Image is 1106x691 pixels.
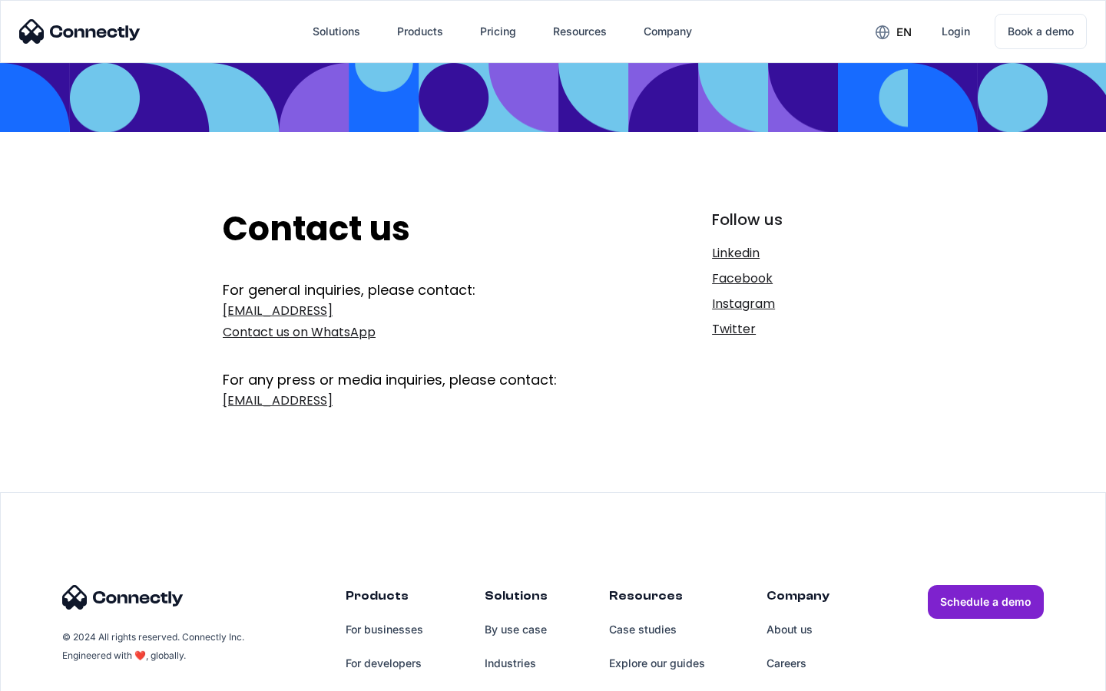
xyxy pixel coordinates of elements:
a: Industries [485,646,548,680]
a: Pricing [468,13,528,50]
h2: Contact us [223,209,612,250]
img: Connectly Logo [62,585,184,610]
aside: Language selected: English [15,664,92,686]
a: Explore our guides [609,646,705,680]
div: Login [942,21,970,42]
a: [EMAIL_ADDRESS]Contact us on WhatsApp [223,300,612,343]
a: For businesses [346,613,423,646]
a: Login [929,13,982,50]
a: Instagram [712,293,883,315]
div: Products [346,585,423,613]
div: Resources [609,585,705,613]
a: Twitter [712,319,883,340]
a: [EMAIL_ADDRESS] [223,390,612,412]
div: Company [644,21,692,42]
div: en [896,21,912,43]
ul: Language list [31,664,92,686]
div: Company [767,585,829,613]
a: Careers [767,646,829,680]
a: Book a demo [995,14,1087,49]
a: Schedule a demo [928,585,1044,619]
div: © 2024 All rights reserved. Connectly Inc. Engineered with ❤️, globally. [62,628,247,665]
div: For any press or media inquiries, please contact: [223,347,612,390]
img: Connectly Logo [19,19,141,44]
a: Case studies [609,613,705,646]
div: Solutions [485,585,548,613]
div: Follow us [712,209,883,230]
div: Resources [553,21,607,42]
div: Pricing [480,21,516,42]
a: By use case [485,613,548,646]
a: About us [767,613,829,646]
div: For general inquiries, please contact: [223,280,612,300]
div: Products [397,21,443,42]
a: Linkedin [712,243,883,264]
a: For developers [346,646,423,680]
a: Facebook [712,268,883,289]
div: Solutions [313,21,360,42]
